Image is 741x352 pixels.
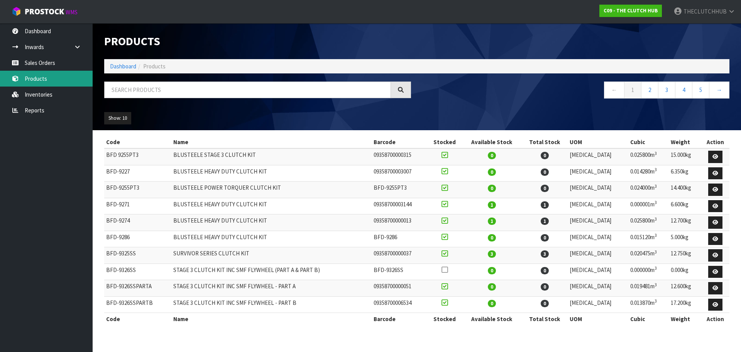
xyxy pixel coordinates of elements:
td: [MEDICAL_DATA] [568,247,628,264]
td: 6.600kg [669,198,701,214]
td: BFD-9326SS [372,264,427,280]
td: BFD-9326SS [104,264,171,280]
th: Stocked [427,313,462,325]
td: BFD-9326SSPARTA [104,280,171,297]
td: [MEDICAL_DATA] [568,182,628,198]
span: 0 [488,283,496,291]
th: Total Stock [521,136,568,148]
td: BFD-9255PT3 [372,182,427,198]
th: Name [171,136,372,148]
span: 0 [541,300,549,307]
img: cube-alt.png [12,7,21,16]
small: WMS [66,9,78,16]
td: [MEDICAL_DATA] [568,264,628,280]
sup: 3 [655,184,657,189]
td: 0.013870m [628,296,669,313]
td: 09358700003144 [372,198,427,214]
span: 1 [488,201,496,209]
th: Action [701,136,729,148]
a: ← [604,82,624,98]
span: 0 [488,300,496,307]
td: [MEDICAL_DATA] [568,231,628,247]
sup: 3 [655,282,657,287]
td: BFD-9325SS [104,247,171,264]
sup: 3 [655,167,657,172]
span: 0 [488,185,496,192]
td: [MEDICAL_DATA] [568,280,628,297]
sup: 3 [655,200,657,205]
sup: 3 [655,298,657,304]
td: 09358700000315 [372,148,427,165]
td: 0.020475m [628,247,669,264]
th: Cubic [628,136,669,148]
th: UOM [568,313,628,325]
a: 3 [658,82,675,98]
sup: 3 [655,265,657,271]
td: 0.024000m [628,182,669,198]
th: Available Stock [462,313,521,325]
span: 0 [541,234,549,241]
td: [MEDICAL_DATA] [568,214,628,231]
th: Weight [669,136,701,148]
nav: Page navigation [423,82,729,100]
span: 3 [488,250,496,258]
td: BFD-9227 [104,165,171,182]
td: STAGE 3 CLUTCH KIT INC SMF FLYWHEEL (PART A & PART B) [171,264,372,280]
td: BFD-9286 [104,231,171,247]
td: 09358700003007 [372,165,427,182]
button: Show: 10 [104,112,131,124]
td: BLUSTEELE STAGE 3 CLUTCH KIT [171,148,372,165]
td: [MEDICAL_DATA] [568,165,628,182]
span: 0 [541,152,549,159]
td: 15.000kg [669,148,701,165]
td: 09358700000037 [372,247,427,264]
td: BLUSTEELE HEAVY DUTY CLUTCH KIT [171,198,372,214]
th: Barcode [372,313,427,325]
td: 12.750kg [669,247,701,264]
th: Available Stock [462,136,521,148]
span: 0 [488,234,496,241]
h1: Products [104,35,411,48]
td: 09358700000013 [372,214,427,231]
td: 09358700000051 [372,280,427,297]
th: Total Stock [521,313,568,325]
sup: 3 [655,151,657,156]
th: Barcode [372,136,427,148]
strong: C09 - THE CLUTCH HUB [604,7,658,14]
td: STAGE 3 CLUTCH KIT INC SMF FLYWHEEL - PART B [171,296,372,313]
a: 2 [641,82,658,98]
td: BFD-9271 [104,198,171,214]
span: 1 [541,201,549,209]
sup: 3 [655,216,657,222]
td: BLUSTEELE POWER TORQUER CLUTCH KIT [171,182,372,198]
span: 3 [541,250,549,258]
td: 09358700006534 [372,296,427,313]
span: Products [143,63,166,70]
th: Action [701,313,729,325]
td: 6.350kg [669,165,701,182]
th: Code [104,313,171,325]
td: 17.200kg [669,296,701,313]
td: 0.000kg [669,264,701,280]
td: BFD-9286 [372,231,427,247]
span: 1 [488,218,496,225]
td: BFD-9326SSPARTB [104,296,171,313]
th: Name [171,313,372,325]
td: 12.600kg [669,280,701,297]
td: BLUSTEELE HEAVY DUTY CLUTCH KIT [171,165,372,182]
td: BFD 9255PT3 [104,148,171,165]
sup: 3 [655,249,657,255]
td: BFD-9255PT3 [104,182,171,198]
input: Search products [104,82,391,98]
span: 1 [541,218,549,225]
span: ProStock [25,7,64,17]
td: 14.400kg [669,182,701,198]
span: THECLUTCHHUB [683,8,727,15]
span: 0 [488,168,496,176]
td: [MEDICAL_DATA] [568,148,628,165]
td: SURVIVOR SERIES CLUTCH KIT [171,247,372,264]
a: Dashboard [110,63,136,70]
span: 0 [541,267,549,274]
a: 5 [692,82,709,98]
td: STAGE 3 CLUTCH KIT INC SMF FLYWHEEL - PART A [171,280,372,297]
